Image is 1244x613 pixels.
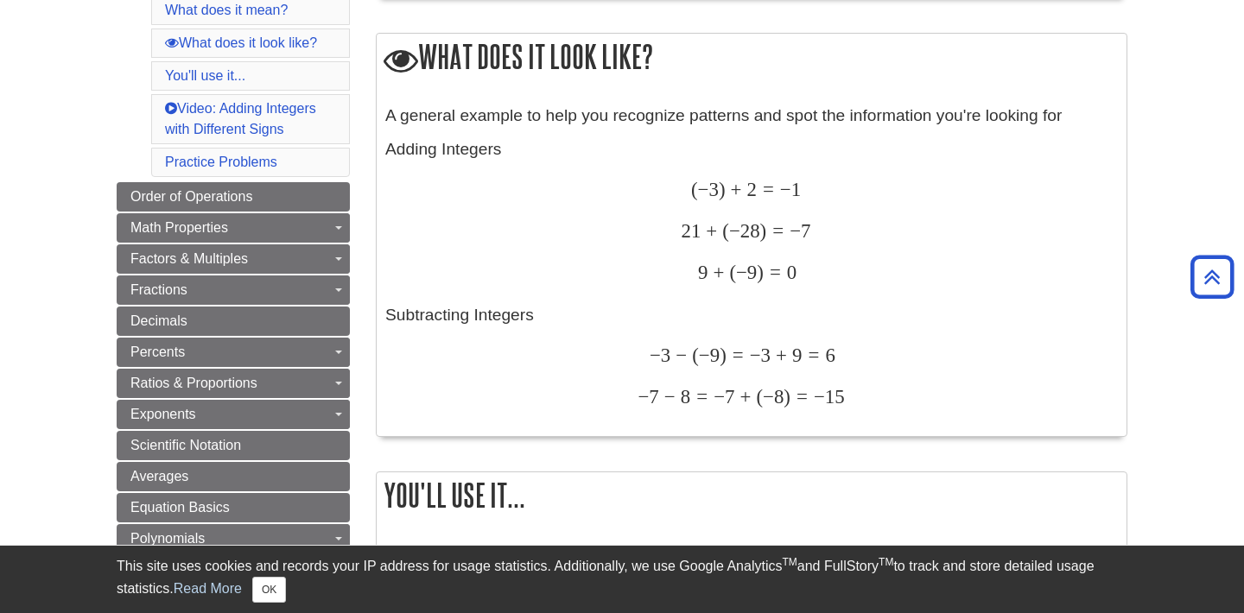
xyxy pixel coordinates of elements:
[744,344,761,366] span: −
[130,469,188,483] span: Averages
[698,262,708,283] span: 9
[659,386,676,408] span: −
[699,344,710,366] span: −
[117,400,350,429] a: Exponents
[729,220,740,242] span: −
[763,386,774,408] span: −
[117,244,350,274] a: Factors & Multiples
[819,344,835,366] span: 6
[698,179,709,200] span: −
[781,262,797,283] span: 0
[130,531,205,546] span: Polynomials
[787,344,802,366] span: 9
[791,179,801,200] span: 1
[638,386,649,408] span: −
[717,220,729,242] span: (
[117,431,350,460] a: Scientific Notation
[165,101,316,136] a: Video: Adding Integers with Different Signs
[691,179,698,200] span: (
[741,179,756,200] span: 2
[385,104,1118,129] p: A general example to help you recognize patterns and spot the information you're looking for
[747,262,757,283] span: 9
[720,344,727,366] span: )
[727,344,744,366] span: =
[130,500,230,515] span: Equation Basics
[117,462,350,491] a: Averages
[130,438,241,452] span: Scientific Notation
[751,386,763,408] span: (
[764,262,781,283] span: =
[708,386,725,408] span: −
[117,182,350,212] a: Order of Operations
[252,577,286,603] button: Close
[825,386,845,408] span: 15
[681,220,701,242] span: 21
[117,493,350,522] a: Equation Basics
[649,386,658,408] span: 7
[385,539,1118,564] p: We use these operations every day.
[708,262,724,283] span: +
[117,524,350,553] a: Polynomials
[165,35,317,50] a: What does it look like?
[760,220,767,242] span: )
[385,104,1118,427] div: Adding Integers Subtracting Integers
[687,344,699,366] span: (
[117,369,350,398] a: Ratios & Proportions
[771,344,787,366] span: +
[670,344,687,366] span: −
[650,344,661,366] span: −
[879,556,893,568] sup: TM
[724,262,736,283] span: (
[130,282,187,297] span: Fractions
[676,386,690,408] span: 8
[130,344,185,359] span: Percents
[130,189,252,204] span: Order of Operations
[736,262,747,283] span: −
[719,179,726,200] span: )
[801,220,810,242] span: 7
[740,220,760,242] span: 28
[377,472,1127,518] h2: You'll use it...
[708,179,718,200] span: 3
[165,3,288,17] a: What does it mean?
[784,386,790,408] span: )
[130,251,248,266] span: Factors & Multiples
[130,407,196,421] span: Exponents
[661,344,670,366] span: 3
[774,386,784,408] span: 8
[117,338,350,367] a: Percents
[725,179,741,200] span: +
[734,386,751,408] span: +
[766,220,784,242] span: =
[117,306,350,336] a: Decimals
[790,386,808,408] span: =
[725,386,734,408] span: 7
[130,220,228,235] span: Math Properties
[165,155,277,169] a: Practice Problems
[117,556,1127,603] div: This site uses cookies and records your IP address for usage statistics. Additionally, we use Goo...
[117,213,350,243] a: Math Properties
[808,386,825,408] span: −
[782,556,797,568] sup: TM
[774,179,791,200] span: −
[757,179,774,200] span: =
[757,262,764,283] span: )
[165,68,245,83] a: You'll use it...
[1184,265,1240,288] a: Back to Top
[784,220,801,242] span: −
[761,344,771,366] span: 3
[130,376,257,390] span: Ratios & Proportions
[117,275,350,305] a: Fractions
[701,220,717,242] span: +
[710,344,720,366] span: 9
[690,386,708,408] span: =
[130,313,187,328] span: Decimals
[377,34,1127,83] h2: What does it look like?
[802,344,819,366] span: =
[174,581,242,596] a: Read More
